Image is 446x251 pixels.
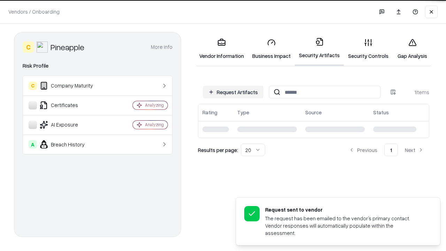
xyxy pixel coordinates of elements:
a: Business Impact [248,33,295,65]
div: Type [237,109,249,116]
img: Pineapple [37,41,48,53]
a: Gap Analysis [393,33,432,65]
div: A [29,140,37,149]
a: Security Controls [344,33,393,65]
div: Status [373,109,389,116]
div: Company Maturity [29,82,112,90]
div: Analyzing [145,102,164,108]
button: 1 [384,144,398,156]
div: C [23,41,34,53]
p: Results per page: [198,146,238,154]
div: Breach History [29,140,112,149]
div: Request sent to vendor [265,206,423,213]
nav: pagination [343,144,429,156]
a: Vendor Information [195,33,248,65]
button: More info [151,41,172,53]
div: 1 items [401,89,429,96]
div: Pineapple [51,41,84,53]
div: The request has been emailed to the vendor’s primary contact. Vendor responses will automatically... [265,215,423,237]
p: Vendors / Onboarding [8,8,60,15]
div: C [29,82,37,90]
button: Request Artifacts [203,86,263,98]
div: AI Exposure [29,121,112,129]
div: Certificates [29,101,112,109]
div: Analyzing [145,122,164,128]
div: Source [305,109,322,116]
a: Security Artifacts [295,32,344,66]
div: Risk Profile [23,62,172,70]
div: Rating [202,109,217,116]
